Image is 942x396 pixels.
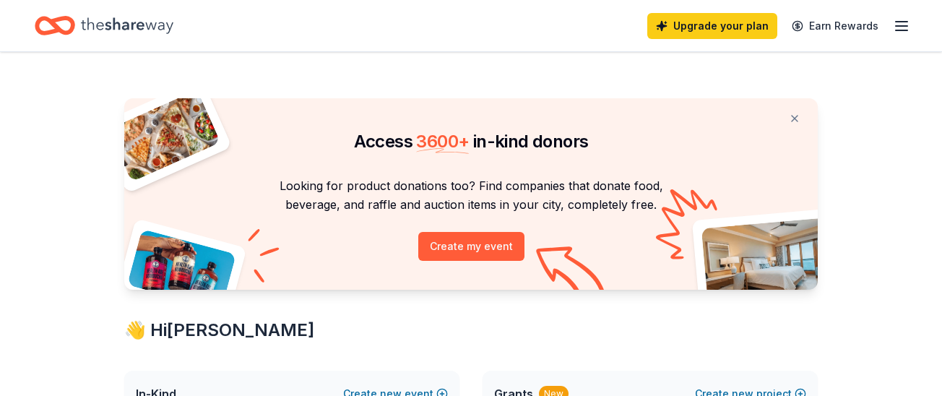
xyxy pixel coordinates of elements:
div: 👋 Hi [PERSON_NAME] [124,319,818,342]
a: Home [35,9,173,43]
span: Access in-kind donors [354,131,589,152]
span: 3600 + [416,131,469,152]
p: Looking for product donations too? Find companies that donate food, beverage, and raffle and auct... [142,176,800,215]
img: Pizza [108,90,221,182]
button: Create my event [418,232,524,261]
a: Earn Rewards [783,13,887,39]
a: Upgrade your plan [647,13,777,39]
img: Curvy arrow [536,246,608,301]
